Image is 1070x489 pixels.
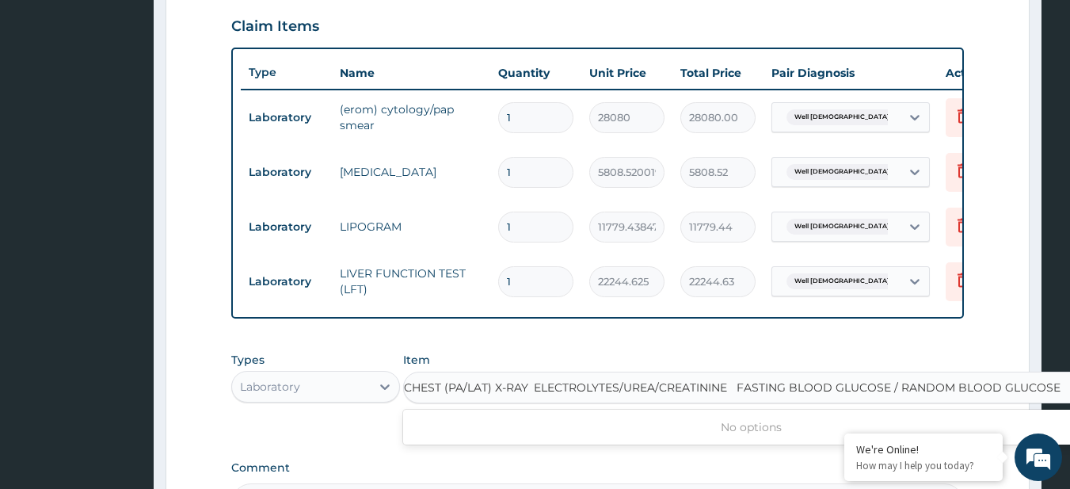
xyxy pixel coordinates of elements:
[82,89,266,109] div: Chat with us now
[332,57,490,89] th: Name
[332,211,490,243] td: LIPOGRAM
[241,158,332,187] td: Laboratory
[786,164,916,180] span: Well [DEMOGRAPHIC_DATA] adult
[332,156,490,188] td: [MEDICAL_DATA]
[403,352,430,368] label: Item
[92,144,219,304] span: We're online!
[240,379,300,395] div: Laboratory
[490,57,581,89] th: Quantity
[241,267,332,296] td: Laboratory
[581,57,672,89] th: Unit Price
[260,8,298,46] div: Minimize live chat window
[332,258,490,305] td: LIVER FUNCTION TEST (LFT)
[763,57,938,89] th: Pair Diagnosis
[231,461,965,475] label: Comment
[786,273,916,289] span: Well [DEMOGRAPHIC_DATA] adult
[241,103,332,132] td: Laboratory
[231,353,265,367] label: Types
[672,57,763,89] th: Total Price
[856,459,991,472] p: How may I help you today?
[786,109,916,125] span: Well [DEMOGRAPHIC_DATA] adult
[856,442,991,457] div: We're Online!
[938,57,1017,89] th: Actions
[241,58,332,87] th: Type
[241,212,332,242] td: Laboratory
[786,219,916,235] span: Well [DEMOGRAPHIC_DATA] adult
[29,79,64,119] img: d_794563401_company_1708531726252_794563401
[8,323,302,378] textarea: Type your message and hit 'Enter'
[231,18,319,36] h3: Claim Items
[332,94,490,141] td: (erom) cytology/pap smear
